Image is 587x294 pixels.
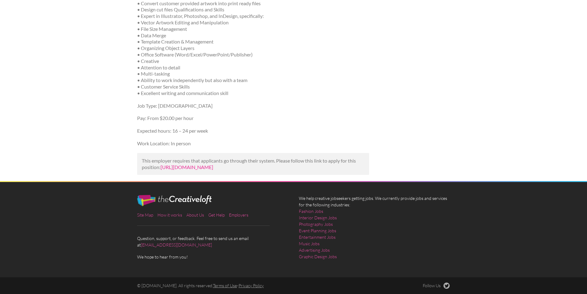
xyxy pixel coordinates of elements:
[137,140,369,147] p: Work Location: In person
[299,208,323,214] a: Fashion Jobs
[294,195,455,265] div: We help creative jobseekers getting jobs. We currently provide jobs and services for the followin...
[137,115,369,122] p: Pay: From $20.00 per hour
[299,240,320,247] a: Music Jobs
[132,195,294,260] div: Question, support, or feedback. Feel free to send us an email at
[137,195,212,206] img: The Creative Loft
[141,242,212,247] a: [EMAIL_ADDRESS][DOMAIN_NAME]
[161,164,213,170] a: [URL][DOMAIN_NAME]
[137,254,288,260] span: We hope to hear from you!
[299,253,337,260] a: Graphic Design Jobs
[137,128,369,134] p: Expected hours: 16 – 24 per week
[213,283,237,288] a: Terms of Use
[186,212,204,217] a: About Us
[423,283,450,289] a: Follow Us
[238,283,264,288] a: Privacy Policy
[229,212,248,217] a: Employers
[142,158,365,171] p: This employer requires that applicants go through their system. Please follow this link to apply ...
[208,212,225,217] a: Get Help
[299,227,336,234] a: Event Planning Jobs
[299,234,336,240] a: Entertainment Jobs
[299,247,330,253] a: Advertising Jobs
[132,283,375,289] div: © [DOMAIN_NAME]. All rights reserved. -
[137,212,153,217] a: Site Map
[299,221,333,227] a: Photography Jobs
[157,212,182,217] a: How it works
[137,103,369,109] p: Job Type: [DEMOGRAPHIC_DATA]
[299,214,337,221] a: Interior Design Jobs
